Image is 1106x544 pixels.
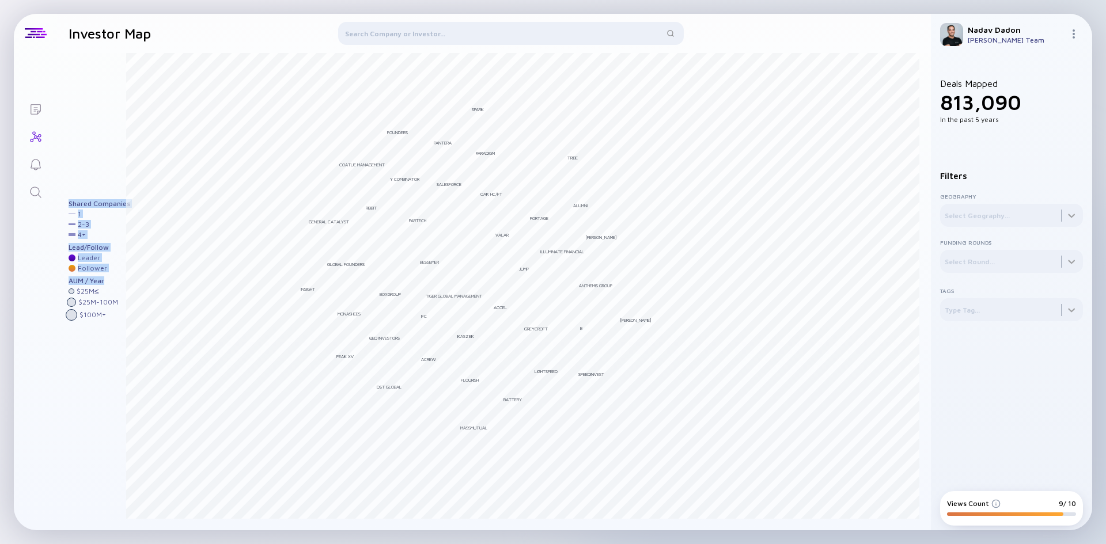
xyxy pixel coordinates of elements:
[579,283,612,288] div: Anthemis Group
[947,499,1001,508] div: Views Count
[476,150,495,156] div: Paradigm
[69,25,151,41] h1: Investor Map
[585,234,617,240] div: [PERSON_NAME]
[480,191,502,197] div: Oak HC/FT
[78,210,81,218] div: 1
[567,155,578,161] div: Tribe
[336,353,354,359] div: Peak XV
[460,425,487,431] div: MassMutual
[940,23,963,46] img: Nadav Profile Picture
[968,36,1065,44] div: [PERSON_NAME] Team
[78,220,89,229] div: 2 - 3
[14,150,57,177] a: Reminders
[461,377,479,383] div: Flourish
[309,219,349,225] div: General Catalyst
[77,287,99,295] div: $ 25M
[69,244,130,252] div: Lead/Follow
[1069,29,1078,39] img: Menu
[540,249,584,254] div: Illuminate Financial
[94,287,99,295] div: ≤
[620,317,652,323] div: [PERSON_NAME]
[409,218,426,223] div: Partech
[79,311,106,319] div: $ 100M +
[457,333,474,339] div: KaszeK
[434,140,452,146] div: Pantera
[421,313,427,319] div: IFC
[338,311,361,317] div: Monashees
[387,130,408,135] div: Founders
[301,286,315,292] div: Insight
[380,291,401,297] div: BoxGroup
[14,177,57,205] a: Search
[1059,499,1076,508] div: 9/ 10
[69,200,130,208] div: Shared Companies
[940,78,1083,124] div: Deals Mapped
[421,356,436,362] div: ACrew
[472,106,484,112] div: Spark
[495,232,509,238] div: Valar
[580,325,582,331] div: B
[78,254,100,262] div: Leader
[14,122,57,150] a: Investor Map
[366,205,377,211] div: Ribbit
[503,397,522,402] div: Battery
[530,215,548,221] div: Portage
[940,115,1083,124] div: In the past 5 years
[519,266,529,272] div: Jump
[377,384,402,390] div: DST Global
[69,277,130,285] div: AUM / Year
[14,94,57,122] a: Lists
[78,231,86,239] div: 4 +
[578,371,604,377] div: Speedinvest
[339,162,385,168] div: Coatue Management
[78,298,118,306] div: $ 25M - 100M
[494,305,507,310] div: Accel
[437,181,461,187] div: Salesforce
[940,90,1021,115] span: 813,090
[327,261,365,267] div: Global Founders
[420,259,439,265] div: Bessemer
[524,326,548,332] div: Greycroft
[968,25,1065,35] div: Nadav Dadon
[390,176,419,182] div: Y Combinator
[369,335,400,341] div: QED Investors
[940,171,1083,181] div: Filters
[426,293,482,299] div: Tiger Global Management
[78,264,107,272] div: Follower
[535,368,558,374] div: Lightspeed
[573,203,588,208] div: Alumni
